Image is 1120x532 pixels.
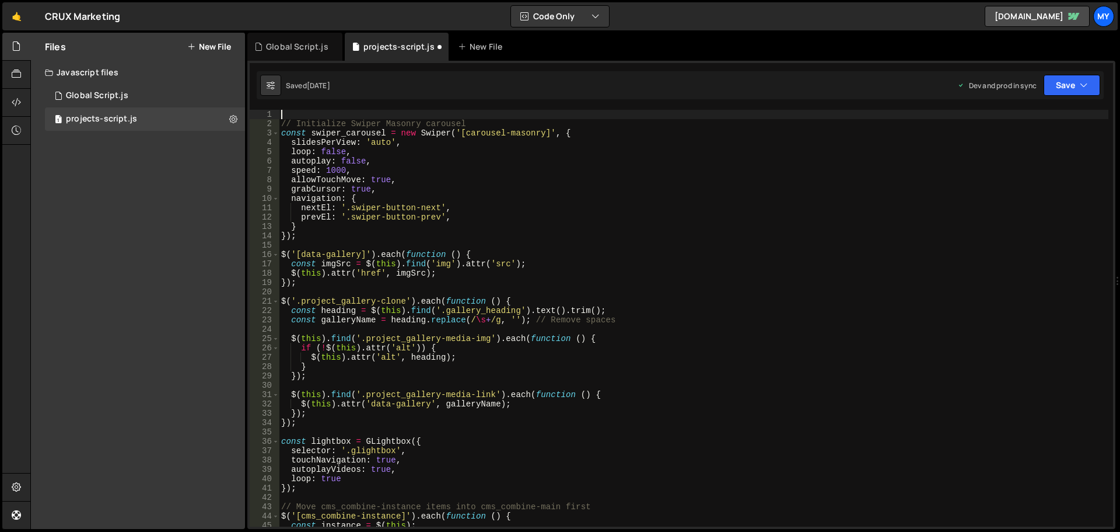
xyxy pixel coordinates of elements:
div: 15643/41459.js [45,84,245,107]
div: 15 [250,241,279,250]
div: 4 [250,138,279,147]
div: 37 [250,446,279,455]
div: 16 [250,250,279,259]
div: Global Script.js [66,91,128,101]
button: Save [1044,75,1100,96]
div: 14 [250,231,279,241]
div: New File [458,41,507,53]
div: 43 [250,502,279,512]
div: 5 [250,147,279,157]
div: 28 [250,362,279,371]
div: 22 [250,306,279,315]
div: 32 [250,399,279,409]
div: 3 [250,128,279,138]
div: projects-script.js [66,114,137,124]
div: 40 [250,474,279,484]
div: 36 [250,437,279,446]
div: 25 [250,334,279,343]
div: projects-script.js [363,41,435,53]
div: 38 [250,455,279,465]
button: Code Only [511,6,609,27]
div: 33 [250,409,279,418]
div: 6 [250,157,279,166]
div: 15643/42801.js [45,107,245,131]
div: [DATE] [307,81,330,91]
div: 10 [250,194,279,203]
div: Javascript files [31,61,245,84]
div: Global Script.js [266,41,328,53]
div: 34 [250,418,279,427]
div: 8 [250,175,279,185]
div: CRUX Marketing [45,9,120,23]
div: Dev and prod in sync [957,81,1037,91]
span: 1 [55,116,62,125]
div: 41 [250,484,279,493]
a: [DOMAIN_NAME] [985,6,1090,27]
div: 26 [250,343,279,353]
a: 🤙 [2,2,31,30]
div: 29 [250,371,279,381]
div: Saved [286,81,330,91]
div: 30 [250,381,279,390]
div: 31 [250,390,279,399]
div: 17 [250,259,279,269]
a: My [1093,6,1114,27]
div: 18 [250,269,279,278]
h2: Files [45,40,66,53]
div: 35 [250,427,279,437]
div: 42 [250,493,279,502]
div: 9 [250,185,279,194]
div: 13 [250,222,279,231]
div: 1 [250,110,279,119]
div: 11 [250,203,279,213]
div: 20 [250,287,279,297]
div: 19 [250,278,279,287]
div: 39 [250,465,279,474]
button: New File [187,42,231,51]
div: 12 [250,213,279,222]
div: 24 [250,325,279,334]
div: 44 [250,512,279,521]
div: 7 [250,166,279,175]
div: 2 [250,119,279,128]
div: 27 [250,353,279,362]
div: 21 [250,297,279,306]
div: 23 [250,315,279,325]
div: 45 [250,521,279,530]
